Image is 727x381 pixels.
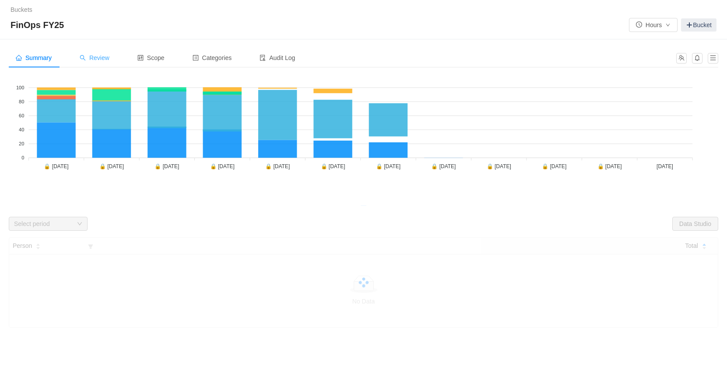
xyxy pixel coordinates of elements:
tspan: 🔒 [DATE] [321,163,345,169]
tspan: 80 [19,99,24,104]
tspan: 🔒 [DATE] [431,163,456,169]
button: icon: menu [708,53,718,63]
i: icon: audit [260,55,266,61]
div: Select period [14,219,73,228]
i: icon: control [137,55,144,61]
tspan: 0 [21,155,24,160]
tspan: [DATE] [657,163,673,169]
tspan: 🔒 [DATE] [155,163,179,169]
tspan: 100 [16,85,24,90]
tspan: 🔒 [DATE] [487,163,511,169]
button: icon: clock-circleHoursicon: down [629,18,678,32]
tspan: 🔒 [DATE] [542,163,566,169]
tspan: 🔒 [DATE] [99,163,124,169]
tspan: 40 [19,127,24,132]
i: icon: search [80,55,86,61]
tspan: 60 [19,113,24,118]
tspan: 🔒 [DATE] [265,163,290,169]
tspan: 🔒 [DATE] [597,163,622,169]
tspan: 🔒 [DATE] [210,163,235,169]
span: Audit Log [260,54,295,61]
i: icon: home [16,55,22,61]
span: FinOps FY25 [11,18,69,32]
tspan: 🔒 [DATE] [376,163,400,169]
span: Review [80,54,109,61]
button: icon: team [676,53,687,63]
button: icon: bell [692,53,702,63]
span: Summary [16,54,52,61]
tspan: 20 [19,141,24,146]
tspan: 🔒 [DATE] [44,163,68,169]
span: Categories [193,54,232,61]
a: Bucket [681,18,716,32]
a: Buckets [11,6,32,13]
i: icon: profile [193,55,199,61]
span: Scope [137,54,165,61]
i: icon: down [77,221,82,227]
